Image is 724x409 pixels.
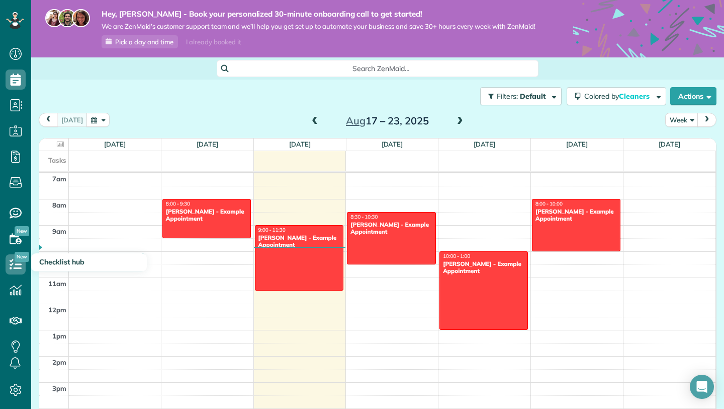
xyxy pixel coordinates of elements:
div: [PERSON_NAME] - Example Appointment [165,208,248,223]
button: Colored byCleaners [567,87,666,105]
div: I already booked it [180,36,247,48]
img: jorge-587dff0eeaa6aab1f244e6dc62b8924c3b6ad411094392a53c71c6c4a576187d.jpg [58,9,76,27]
span: 10:00 - 1:00 [443,253,470,259]
button: Filters: Default [480,87,562,105]
span: 9am [52,227,66,235]
a: [DATE] [197,140,218,148]
a: [DATE] [382,140,403,148]
span: 8:30 - 10:30 [350,214,378,220]
img: maria-72a9807cf96188c08ef61303f053569d2e2a8a1cde33d635c8a3ac13582a053d.jpg [45,9,63,27]
a: [DATE] [289,140,311,148]
span: We are ZenMaid’s customer support team and we’ll help you get set up to automate your business an... [102,22,535,31]
strong: Hey, [PERSON_NAME] - Book your personalized 30-minute onboarding call to get started! [102,9,535,19]
a: Pick a day and time [102,35,178,48]
div: [PERSON_NAME] - Example Appointment [258,234,340,249]
span: Tasks [48,156,66,164]
span: Filters: [497,92,518,101]
img: michelle-19f622bdf1676172e81f8f8fba1fb50e276960ebfe0243fe18214015130c80e4.jpg [72,9,90,27]
span: 1pm [52,332,66,340]
a: [DATE] [474,140,495,148]
span: 7am [52,175,66,183]
span: Cleaners [619,92,651,101]
button: Week [665,113,698,126]
a: [DATE] [659,140,680,148]
a: [DATE] [104,140,126,148]
button: next [697,113,716,126]
span: Default [520,92,547,101]
span: Checklist hub [39,257,84,266]
button: Actions [670,87,716,105]
div: [PERSON_NAME] - Example Appointment [535,208,617,223]
span: 3pm [52,384,66,392]
span: 9:00 - 11:30 [258,227,286,233]
h2: 17 – 23, 2025 [324,115,450,126]
span: Colored by [584,92,653,101]
span: 12pm [48,306,66,314]
span: Pick a day and time [115,38,173,46]
div: [PERSON_NAME] - Example Appointment [350,221,432,236]
button: prev [39,113,58,126]
div: Open Intercom Messenger [690,375,714,399]
span: New [15,252,29,262]
a: Filters: Default [475,87,562,105]
div: [PERSON_NAME] - Example Appointment [442,260,525,275]
span: New [15,226,29,236]
span: 11am [48,280,66,288]
span: 8:00 - 9:30 [166,200,190,207]
button: [DATE] [57,113,87,126]
span: 8:00 - 10:00 [535,200,563,207]
span: Aug [346,114,366,127]
span: 8am [52,201,66,209]
a: [DATE] [566,140,588,148]
span: 2pm [52,358,66,366]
